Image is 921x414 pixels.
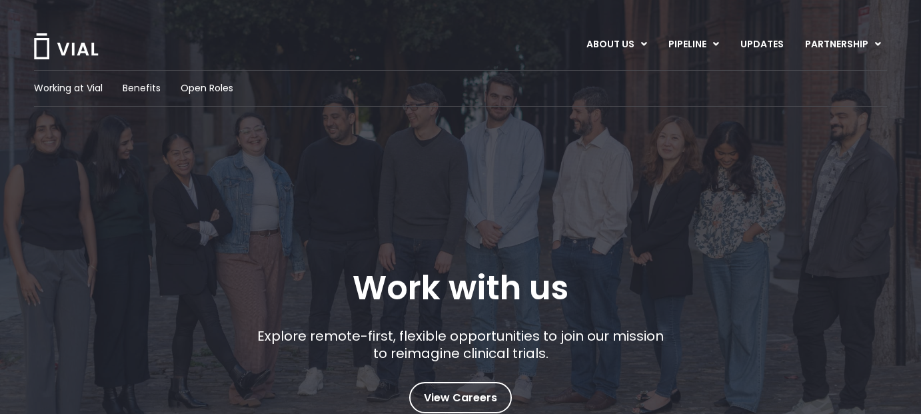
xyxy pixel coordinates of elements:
[181,81,233,95] a: Open Roles
[576,33,657,56] a: ABOUT USMenu Toggle
[123,81,161,95] a: Benefits
[424,389,497,407] span: View Careers
[730,33,794,56] a: UPDATES
[33,33,99,59] img: Vial Logo
[658,33,729,56] a: PIPELINEMenu Toggle
[253,327,669,362] p: Explore remote-first, flexible opportunities to join our mission to reimagine clinical trials.
[794,33,892,56] a: PARTNERSHIPMenu Toggle
[353,269,568,307] h1: Work with us
[409,382,512,413] a: View Careers
[34,81,103,95] a: Working at Vial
